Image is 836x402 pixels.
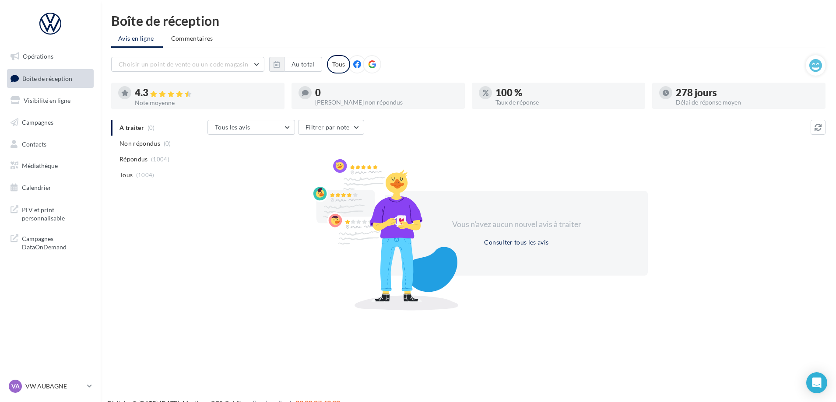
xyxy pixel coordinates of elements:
[119,60,248,68] span: Choisir un point de vente ou un code magasin
[5,229,95,255] a: Campagnes DataOnDemand
[269,57,322,72] button: Au total
[284,57,322,72] button: Au total
[495,88,638,98] div: 100 %
[207,120,295,135] button: Tous les avis
[135,88,277,98] div: 4.3
[5,135,95,154] a: Contacts
[676,99,818,105] div: Délai de réponse moyen
[5,113,95,132] a: Campagnes
[119,139,160,148] span: Non répondus
[22,119,53,126] span: Campagnes
[5,47,95,66] a: Opérations
[315,99,458,105] div: [PERSON_NAME] non répondus
[22,74,72,82] span: Boîte de réception
[22,204,90,223] span: PLV et print personnalisable
[25,382,84,391] p: VW AUBAGNE
[441,219,592,230] div: Vous n'avez aucun nouvel avis à traiter
[215,123,250,131] span: Tous les avis
[806,372,827,393] div: Open Intercom Messenger
[5,69,95,88] a: Boîte de réception
[111,57,264,72] button: Choisir un point de vente ou un code magasin
[5,200,95,226] a: PLV et print personnalisable
[5,91,95,110] a: Visibilité en ligne
[22,233,90,252] span: Campagnes DataOnDemand
[22,184,51,191] span: Calendrier
[22,140,46,147] span: Contacts
[22,162,58,169] span: Médiathèque
[495,99,638,105] div: Taux de réponse
[119,171,133,179] span: Tous
[5,178,95,197] a: Calendrier
[327,55,350,73] div: Tous
[111,14,825,27] div: Boîte de réception
[481,237,552,248] button: Consulter tous les avis
[24,97,70,104] span: Visibilité en ligne
[11,382,20,391] span: VA
[676,88,818,98] div: 278 jours
[23,52,53,60] span: Opérations
[171,34,213,43] span: Commentaires
[7,378,94,395] a: VA VW AUBAGNE
[135,100,277,106] div: Note moyenne
[151,156,169,163] span: (1004)
[164,140,171,147] span: (0)
[298,120,364,135] button: Filtrer par note
[136,171,155,178] span: (1004)
[315,88,458,98] div: 0
[119,155,148,164] span: Répondus
[5,157,95,175] a: Médiathèque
